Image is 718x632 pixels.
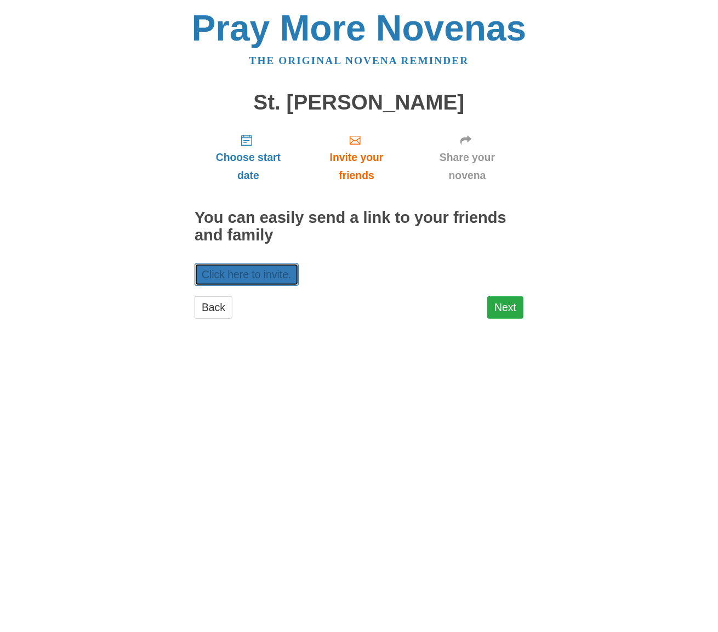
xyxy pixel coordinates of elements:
[195,91,523,114] h1: St. [PERSON_NAME]
[313,148,400,185] span: Invite your friends
[195,209,523,244] h2: You can easily send a link to your friends and family
[206,148,291,185] span: Choose start date
[302,125,411,190] a: Invite your friends
[195,125,302,190] a: Choose start date
[192,8,527,48] a: Pray More Novenas
[249,55,469,66] a: The original novena reminder
[195,296,232,319] a: Back
[487,296,523,319] a: Next
[422,148,512,185] span: Share your novena
[411,125,523,190] a: Share your novena
[195,263,299,286] a: Click here to invite.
